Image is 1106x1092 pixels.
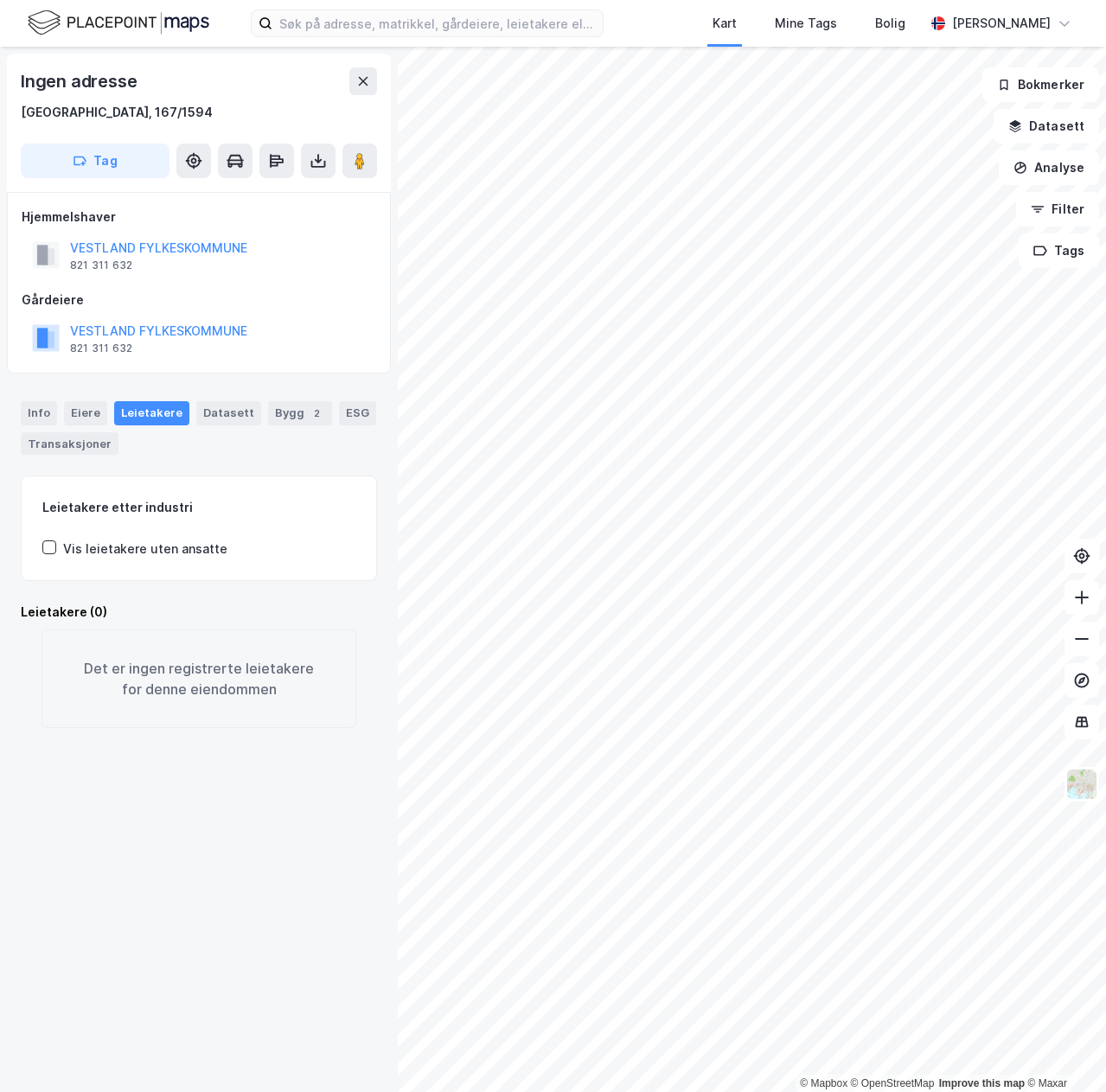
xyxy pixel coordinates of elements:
div: ESG [339,401,376,425]
button: Filter [1016,192,1099,227]
div: Ingen adresse [21,67,140,95]
div: Leietakere [114,401,189,425]
div: 821 311 632 [70,259,132,272]
div: [GEOGRAPHIC_DATA], 167/1594 [21,102,213,123]
div: Datasett [196,401,261,425]
div: [PERSON_NAME] [952,13,1051,34]
div: Eiere [64,401,107,425]
div: Mine Tags [775,13,837,34]
div: Transaksjoner [21,432,118,455]
button: Bokmerker [982,67,1099,102]
div: Bygg [268,401,332,425]
div: Kart [713,13,737,34]
div: Bolig [875,13,905,34]
a: Mapbox [800,1077,847,1089]
button: Datasett [994,109,1099,144]
button: Tags [1019,233,1099,268]
a: OpenStreetMap [851,1077,935,1089]
iframe: Chat Widget [1020,1009,1106,1092]
div: Leietakere (0) [21,602,377,623]
button: Analyse [999,150,1099,185]
button: Tag [21,144,169,178]
div: Gårdeiere [22,290,376,310]
div: Leietakere etter industri [42,497,355,518]
img: Z [1065,768,1098,801]
div: Kontrollprogram for chat [1020,1009,1106,1092]
div: Info [21,401,57,425]
div: Det er ingen registrerte leietakere for denne eiendommen [42,629,356,728]
div: Hjemmelshaver [22,207,376,227]
div: Vis leietakere uten ansatte [63,539,227,559]
div: 2 [308,405,325,422]
div: 821 311 632 [70,342,132,355]
input: Søk på adresse, matrikkel, gårdeiere, leietakere eller personer [272,10,603,36]
a: Improve this map [939,1077,1025,1089]
img: logo.f888ab2527a4732fd821a326f86c7f29.svg [28,8,209,38]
